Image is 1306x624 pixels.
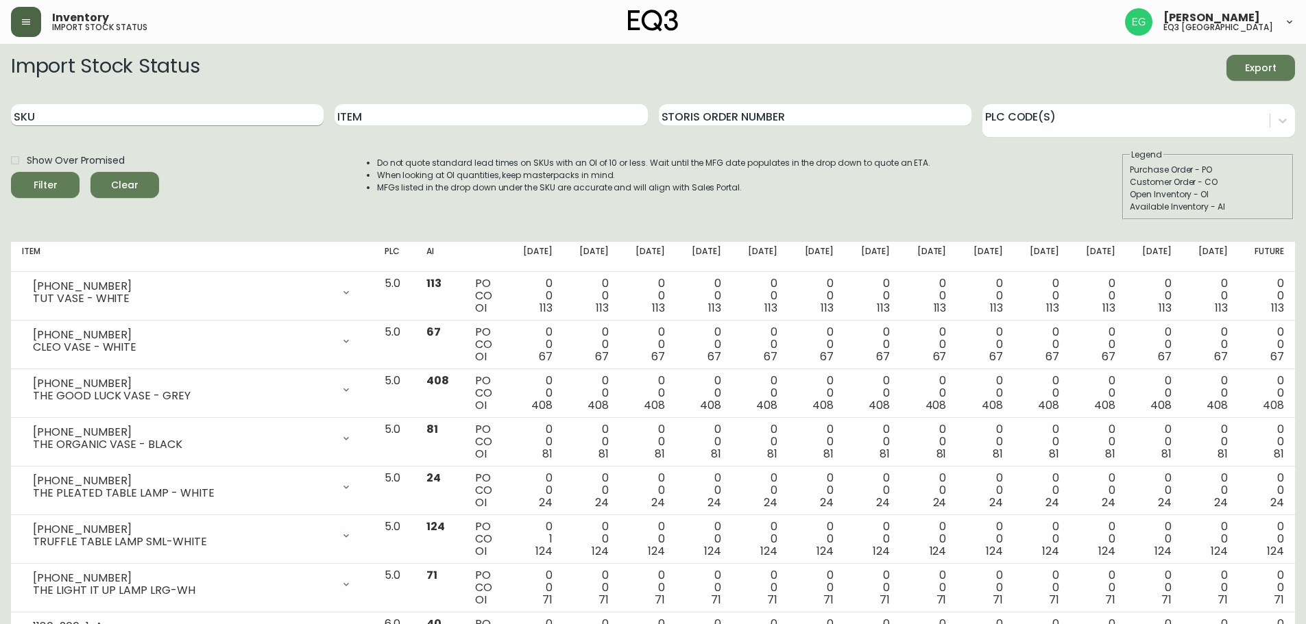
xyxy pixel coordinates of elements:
[1194,423,1228,460] div: 0 0
[1158,349,1172,364] span: 67
[33,475,332,487] div: [PHONE_NUMBER]
[912,569,946,606] div: 0 0
[1211,543,1228,559] span: 124
[1250,277,1284,314] div: 0 0
[856,472,890,509] div: 0 0
[1226,55,1295,81] button: Export
[33,523,332,536] div: [PHONE_NUMBER]
[743,521,777,558] div: 0 0
[1098,543,1115,559] span: 124
[374,466,415,515] td: 5.0
[651,349,665,364] span: 67
[539,495,553,510] span: 24
[708,495,721,510] span: 24
[426,373,449,388] span: 408
[575,569,609,606] div: 0 0
[756,397,777,413] span: 408
[33,341,332,353] div: CLEO VASE - WHITE
[651,495,665,510] span: 24
[1125,8,1152,36] img: db11c1629862fe82d63d0774b1b54d2b
[1158,495,1172,510] span: 24
[631,375,665,412] div: 0 0
[22,375,363,405] div: [PHONE_NUMBER]THE GOOD LUCK VASE - GREY
[968,569,1002,606] div: 0 0
[33,438,332,451] div: THE ORGANIC VASE - BLACK
[535,543,553,559] span: 124
[1094,397,1115,413] span: 408
[799,326,834,363] div: 0 0
[873,543,890,559] span: 124
[743,326,777,363] div: 0 0
[934,300,947,316] span: 113
[876,349,890,364] span: 67
[11,55,199,81] h2: Import Stock Status
[475,349,487,364] span: OI
[33,280,332,292] div: [PHONE_NUMBER]
[1081,423,1115,460] div: 0 0
[788,242,845,272] th: [DATE]
[687,569,721,606] div: 0 0
[1215,300,1228,316] span: 113
[912,521,946,558] div: 0 0
[877,300,890,316] span: 113
[856,569,890,606] div: 0 0
[764,495,777,510] span: 24
[33,584,332,597] div: THE LIGHT IT UP LAMP LRG-WH
[708,349,721,364] span: 67
[1045,495,1059,510] span: 24
[1250,472,1284,509] div: 0 0
[823,446,834,462] span: 81
[1194,375,1228,412] div: 0 0
[475,569,496,606] div: PO CO
[1154,543,1172,559] span: 124
[711,592,721,608] span: 71
[631,423,665,460] div: 0 0
[1126,242,1183,272] th: [DATE]
[687,326,721,363] div: 0 0
[1137,277,1172,314] div: 0 0
[592,543,609,559] span: 124
[1070,242,1126,272] th: [DATE]
[1274,446,1284,462] span: 81
[1150,397,1172,413] span: 408
[1024,326,1059,363] div: 0 0
[540,300,553,316] span: 113
[588,397,609,413] span: 408
[743,375,777,412] div: 0 0
[374,272,415,321] td: 5.0
[1161,446,1172,462] span: 81
[930,543,947,559] span: 124
[377,169,931,182] li: When looking at OI quantities, keep masterpacks in mind.
[374,242,415,272] th: PLC
[1271,300,1284,316] span: 113
[869,397,890,413] span: 408
[575,277,609,314] div: 0 0
[912,277,946,314] div: 0 0
[1161,592,1172,608] span: 71
[475,446,487,462] span: OI
[856,375,890,412] div: 0 0
[33,377,332,390] div: [PHONE_NUMBER]
[933,349,947,364] span: 67
[767,446,777,462] span: 81
[475,521,496,558] div: PO CO
[1207,397,1228,413] span: 408
[426,275,442,291] span: 113
[821,300,834,316] span: 113
[22,326,363,356] div: [PHONE_NUMBER]CLEO VASE - WHITE
[957,242,1013,272] th: [DATE]
[820,495,834,510] span: 24
[676,242,732,272] th: [DATE]
[426,421,438,437] span: 81
[732,242,788,272] th: [DATE]
[1130,149,1163,161] legend: Legend
[856,423,890,460] div: 0 0
[1239,242,1295,272] th: Future
[880,446,890,462] span: 81
[1237,60,1284,77] span: Export
[475,300,487,316] span: OI
[475,277,496,314] div: PO CO
[33,329,332,341] div: [PHONE_NUMBER]
[1081,569,1115,606] div: 0 0
[968,521,1002,558] div: 0 0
